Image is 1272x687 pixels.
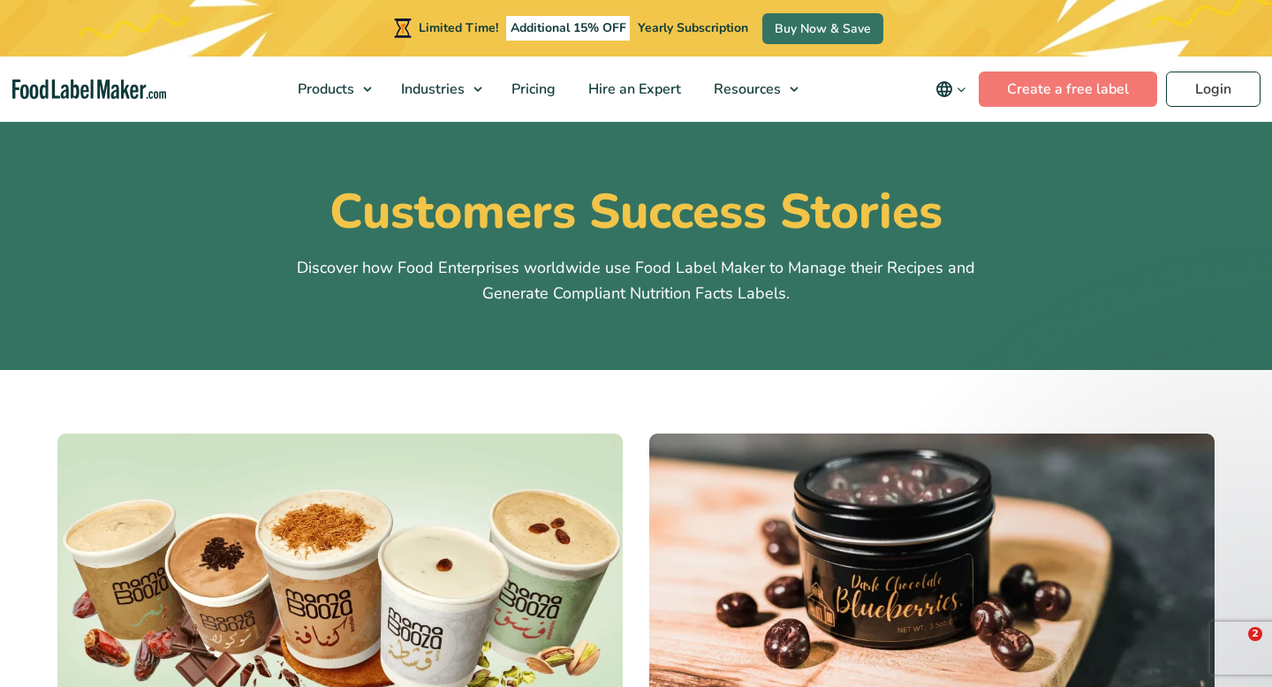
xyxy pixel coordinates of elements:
span: 2 [1248,627,1262,641]
iframe: Intercom live chat [1212,627,1254,669]
span: Pricing [506,79,557,99]
a: Create a free label [979,72,1157,107]
span: Yearly Subscription [638,19,748,36]
a: Industries [385,57,491,122]
a: Products [282,57,381,122]
span: Industries [396,79,466,99]
span: Limited Time! [419,19,498,36]
span: Resources [708,79,783,99]
a: Login [1166,72,1261,107]
h1: Customers Success Stories [57,183,1215,241]
a: Resources [698,57,807,122]
a: Buy Now & Save [762,13,883,44]
a: Hire an Expert [572,57,693,122]
span: Additional 15% OFF [506,16,631,41]
a: Pricing [496,57,568,122]
span: Products [292,79,356,99]
p: Discover how Food Enterprises worldwide use Food Label Maker to Manage their Recipes and Generate... [263,255,1008,306]
span: Hire an Expert [583,79,683,99]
